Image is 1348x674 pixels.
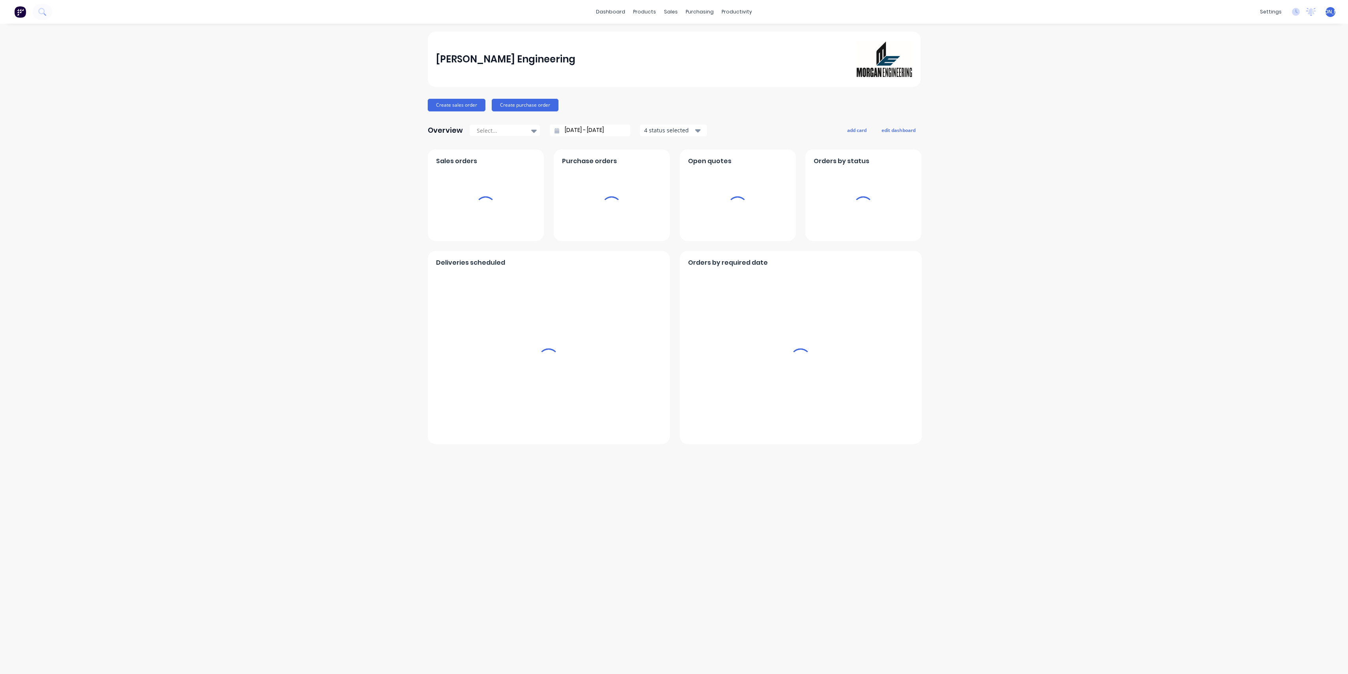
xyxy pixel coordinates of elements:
span: Orders by required date [688,258,768,267]
button: edit dashboard [876,125,921,135]
span: Sales orders [436,156,477,166]
img: Morgan Engineering [857,41,912,77]
div: sales [660,6,682,18]
span: Open quotes [688,156,731,166]
div: [PERSON_NAME] Engineering [436,51,575,67]
div: purchasing [682,6,718,18]
div: settings [1256,6,1286,18]
button: Create purchase order [492,99,558,111]
div: Overview [428,122,463,138]
div: productivity [718,6,756,18]
div: 4 status selected [644,126,694,134]
span: Deliveries scheduled [436,258,505,267]
img: Factory [14,6,26,18]
button: add card [842,125,872,135]
button: Create sales order [428,99,485,111]
a: dashboard [592,6,629,18]
span: Orders by status [814,156,869,166]
div: products [629,6,660,18]
span: Purchase orders [562,156,617,166]
button: 4 status selected [640,124,707,136]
